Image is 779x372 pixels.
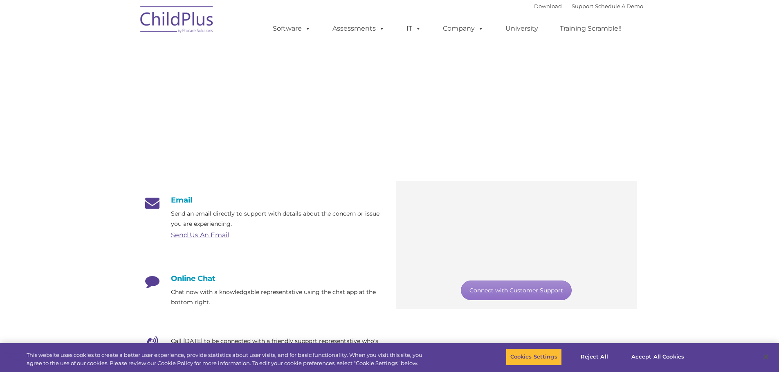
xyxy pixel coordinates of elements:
a: Download [534,3,562,9]
a: Training Scramble!! [552,20,630,37]
p: Chat now with a knowledgable representative using the chat app at the bottom right. [171,287,384,307]
a: Assessments [324,20,393,37]
a: Send Us An Email [171,231,229,239]
button: Cookies Settings [506,348,562,365]
font: | [534,3,643,9]
button: Accept All Cookies [627,348,689,365]
a: Company [435,20,492,37]
h4: Online Chat [142,274,384,283]
a: Connect with Customer Support [461,281,572,300]
div: This website uses cookies to create a better user experience, provide statistics about user visit... [27,351,429,367]
p: Send an email directly to support with details about the concern or issue you are experiencing. [171,209,384,229]
h4: Email [142,196,384,205]
a: Software [265,20,319,37]
p: Call [DATE] to be connected with a friendly support representative who's eager to help. [171,336,384,356]
button: Close [757,348,775,366]
button: Reject All [569,348,620,365]
a: Schedule A Demo [595,3,643,9]
a: University [497,20,546,37]
a: IT [398,20,429,37]
a: Support [572,3,593,9]
img: ChildPlus by Procare Solutions [136,0,218,41]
